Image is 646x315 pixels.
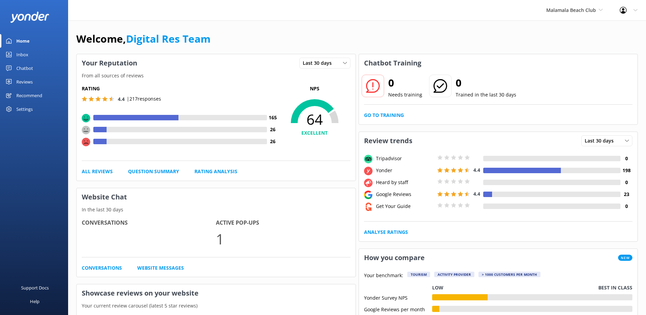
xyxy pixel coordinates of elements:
div: > 1000 customers per month [478,272,540,277]
h4: Active Pop-ups [216,219,350,227]
div: Tourism [407,272,430,277]
p: Trained in the last 30 days [456,91,516,99]
div: Chatbot [16,61,33,75]
h4: 0 [620,155,632,162]
h3: Website Chat [77,188,356,206]
h4: 23 [620,191,632,198]
span: New [618,255,632,261]
h3: Your Reputation [77,54,142,72]
a: Rating Analysis [194,168,237,175]
h4: 26 [267,126,279,133]
div: Reviews [16,75,33,89]
h4: 165 [267,114,279,121]
h4: 198 [620,167,632,174]
div: Yonder [374,167,436,174]
h3: Review trends [359,132,417,150]
div: Home [16,34,30,48]
p: NPS [279,85,350,92]
div: Support Docs [21,281,49,295]
p: | 217 responses [127,95,161,103]
h3: Chatbot Training [359,54,426,72]
p: In the last 30 days [77,206,356,213]
img: yonder-white-logo.png [10,12,49,23]
div: Help [30,295,40,308]
span: Malamala Beach Club [546,7,596,13]
a: Digital Res Team [126,32,210,46]
h1: Welcome, [76,31,210,47]
div: Google Reviews [374,191,436,198]
div: Activity Provider [434,272,474,277]
div: Yonder Survey NPS [364,294,432,300]
div: Settings [16,102,33,116]
p: Best in class [598,284,632,291]
span: Last 30 days [585,137,618,145]
h2: 0 [456,75,516,91]
span: 4.4 [473,167,480,173]
div: Get Your Guide [374,202,436,210]
div: Inbox [16,48,28,61]
h4: EXCELLENT [279,129,350,137]
h3: How you compare [359,249,430,267]
span: Last 30 days [303,59,336,67]
p: Needs training [388,91,422,99]
h4: 26 [267,138,279,145]
p: Your benchmark: [364,272,403,280]
p: From all sources of reviews [77,72,356,79]
a: All Reviews [82,168,113,175]
h3: Showcase reviews on your website [77,284,356,302]
h4: Conversations [82,219,216,227]
a: Question Summary [128,168,179,175]
p: 1 [216,227,350,250]
h4: 0 [620,202,632,210]
a: Conversations [82,264,122,272]
p: Low [432,284,443,291]
h5: Rating [82,85,279,92]
div: Recommend [16,89,42,102]
p: Your current review carousel (latest 5 star reviews) [77,302,356,310]
span: 64 [279,111,350,128]
h4: 0 [620,179,632,186]
span: 4.4 [118,96,125,102]
h2: 0 [388,75,422,91]
div: Heard by staff [374,179,436,186]
div: Google Reviews per month [364,306,432,312]
a: Analyse Ratings [364,228,408,236]
span: 4.4 [473,191,480,197]
a: Go to Training [364,111,404,119]
a: Website Messages [137,264,184,272]
div: Tripadvisor [374,155,436,162]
